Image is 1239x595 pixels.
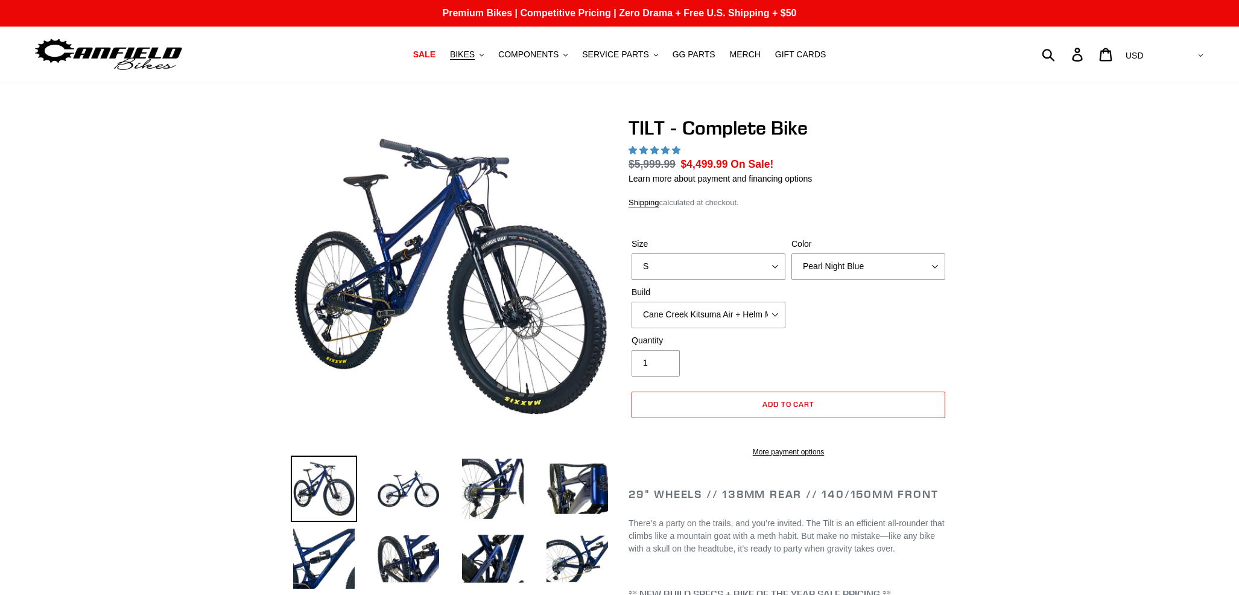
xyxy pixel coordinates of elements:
span: MERCH [730,49,761,60]
img: Load image into Gallery viewer, TILT - Complete Bike [460,526,526,592]
a: GIFT CARDS [769,46,832,63]
img: Load image into Gallery viewer, TILT - Complete Bike [375,526,442,592]
label: Build [632,286,785,299]
span: SALE [413,49,436,60]
button: BIKES [444,46,490,63]
label: Color [791,238,945,250]
img: Load image into Gallery viewer, TILT - Complete Bike [375,456,442,522]
h2: 29" Wheels // 138mm Rear // 140/150mm Front [629,488,948,501]
span: SERVICE PARTS [582,49,648,60]
img: Load image into Gallery viewer, TILT - Complete Bike [544,526,610,592]
button: SERVICE PARTS [576,46,664,63]
a: Shipping [629,198,659,208]
img: Load image into Gallery viewer, TILT - Complete Bike [460,456,526,522]
span: Add to cart [762,399,815,409]
img: Canfield Bikes [33,36,184,74]
span: $4,499.99 [681,158,728,170]
s: $5,999.99 [629,158,676,170]
span: COMPONENTS [498,49,559,60]
img: Load image into Gallery viewer, TILT - Complete Bike [544,456,610,522]
img: Load image into Gallery viewer, TILT - Complete Bike [291,456,357,522]
a: More payment options [632,447,945,457]
span: GG PARTS [673,49,715,60]
a: MERCH [724,46,767,63]
div: calculated at checkout. [629,197,948,209]
a: SALE [407,46,442,63]
a: GG PARTS [667,46,721,63]
button: Add to cart [632,392,945,418]
a: Learn more about payment and financing options [629,174,812,183]
h1: TILT - Complete Bike [629,116,948,139]
span: GIFT CARDS [775,49,826,60]
img: Load image into Gallery viewer, TILT - Complete Bike [291,526,357,592]
input: Search [1048,41,1079,68]
label: Size [632,238,785,250]
span: 5.00 stars [629,145,683,155]
span: On Sale! [730,156,773,172]
span: BIKES [450,49,475,60]
label: Quantity [632,334,785,347]
p: There’s a party on the trails, and you’re invited. The Tilt is an efficient all-rounder that clim... [629,517,948,555]
button: COMPONENTS [492,46,574,63]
